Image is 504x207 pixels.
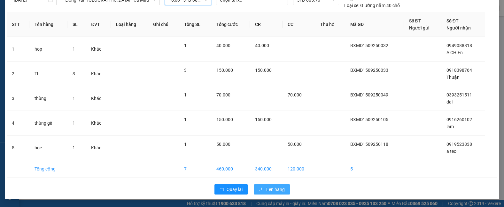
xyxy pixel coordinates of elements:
[184,68,187,73] span: 3
[350,117,388,122] span: BXMD1509250105
[45,41,91,50] div: 50.000
[288,92,302,97] span: 70.000
[446,117,472,122] span: 0916260102
[73,71,75,76] span: 3
[315,12,345,37] th: Thu hộ
[446,92,472,97] span: 0393251511
[350,43,388,48] span: BXMD1509250032
[345,160,404,178] td: 5
[255,68,272,73] span: 150.000
[266,186,285,193] span: Lên hàng
[211,12,250,37] th: Tổng cước
[73,96,75,101] span: 1
[29,86,67,111] td: thùng
[29,62,67,86] td: Th
[67,12,86,37] th: SL
[216,92,230,97] span: 70.000
[46,29,90,37] div: 0919523838
[73,120,75,126] span: 1
[184,92,187,97] span: 1
[29,160,67,178] td: Tổng cộng
[29,12,67,37] th: Tên hàng
[111,12,148,37] th: Loại hàng
[446,75,460,80] span: Thuận
[254,184,290,195] button: uploadLên hàng
[255,117,272,122] span: 150.000
[345,12,404,37] th: Mã GD
[7,136,29,160] td: 5
[250,160,283,178] td: 340.000
[179,160,211,178] td: 7
[344,2,400,9] div: Giường nằm 40 chỗ
[29,37,67,62] td: hop
[255,43,269,48] span: 40.000
[220,187,224,192] span: rollback
[227,186,243,193] span: Quay lại
[446,25,471,30] span: Người nhận
[350,142,388,147] span: BXMD1509250118
[73,145,75,150] span: 1
[214,184,248,195] button: rollbackQuay lại
[5,6,15,13] span: Gửi:
[446,18,459,23] span: Số ĐT
[29,111,67,136] td: thùng gà
[446,149,456,154] span: a teo
[184,43,187,48] span: 1
[288,142,302,147] span: 50.000
[184,142,187,147] span: 1
[86,86,111,111] td: Khác
[259,187,264,192] span: upload
[5,5,41,21] div: Trạm Miền Đông
[29,136,67,160] td: bọc
[211,160,250,178] td: 460.000
[46,21,90,29] div: a teo
[446,142,472,147] span: 0919523838
[446,99,453,104] span: dai
[86,37,111,62] td: Khác
[446,68,472,73] span: 0918398764
[409,18,421,23] span: Số ĐT
[446,124,454,129] span: lam
[446,50,463,55] span: A CHIEn
[350,92,388,97] span: BXMD1509250049
[446,43,472,48] span: 0949088818
[73,46,75,52] span: 1
[216,117,233,122] span: 150.000
[7,12,29,37] th: STT
[46,6,61,13] span: Nhận:
[184,117,187,122] span: 1
[179,12,211,37] th: Tổng SL
[344,2,359,9] span: Loại xe:
[45,43,54,50] span: CC :
[7,62,29,86] td: 2
[250,12,283,37] th: CR
[283,160,315,178] td: 120.000
[409,25,430,30] span: Người gửi
[148,12,179,37] th: Ghi chú
[46,5,90,21] div: Trạm Cà Mau
[7,37,29,62] td: 1
[7,111,29,136] td: 4
[7,86,29,111] td: 3
[216,43,230,48] span: 40.000
[86,136,111,160] td: Khác
[350,68,388,73] span: BXMD1509250033
[86,62,111,86] td: Khác
[216,68,233,73] span: 150.000
[86,111,111,136] td: Khác
[86,12,111,37] th: ĐVT
[283,12,315,37] th: CC
[216,142,230,147] span: 50.000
